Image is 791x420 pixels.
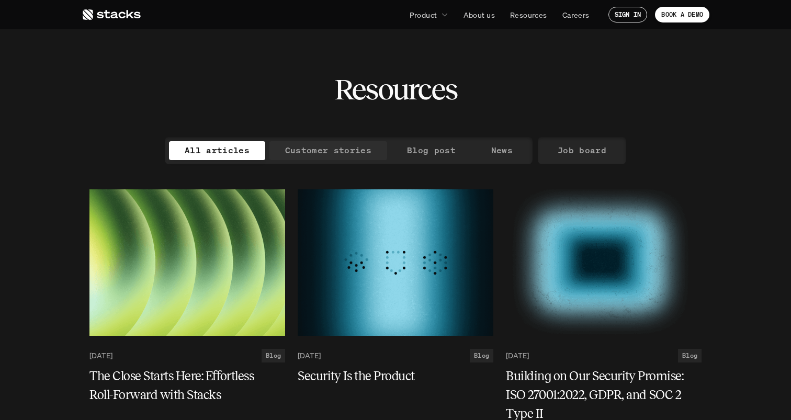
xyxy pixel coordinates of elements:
[562,9,590,20] p: Careers
[89,351,112,360] p: [DATE]
[615,11,641,18] p: SIGN IN
[556,5,596,24] a: Careers
[558,143,606,158] p: Job board
[655,7,709,22] a: BOOK A DEMO
[89,349,285,362] a: [DATE]Blog
[269,141,387,160] a: Customer stories
[491,143,513,158] p: News
[506,349,702,362] a: [DATE]Blog
[504,5,553,24] a: Resources
[89,367,285,404] a: The Close Starts Here: Effortless Roll-Forward with Stacks
[661,11,703,18] p: BOOK A DEMO
[285,143,371,158] p: Customer stories
[474,352,489,359] h2: Blog
[298,367,493,385] a: Security Is the Product
[89,367,273,404] h5: The Close Starts Here: Effortless Roll-Forward with Stacks
[457,5,501,24] a: About us
[542,141,622,160] a: Job board
[476,141,528,160] a: News
[157,47,202,55] a: Privacy Policy
[169,141,265,160] a: All articles
[298,351,321,360] p: [DATE]
[334,73,457,106] h2: Resources
[506,351,529,360] p: [DATE]
[298,349,493,362] a: [DATE]Blog
[185,143,250,158] p: All articles
[410,9,437,20] p: Product
[407,143,456,158] p: Blog post
[464,9,495,20] p: About us
[391,141,471,160] a: Blog post
[608,7,648,22] a: SIGN IN
[298,367,481,385] h5: Security Is the Product
[266,352,281,359] h2: Blog
[682,352,697,359] h2: Blog
[510,9,547,20] p: Resources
